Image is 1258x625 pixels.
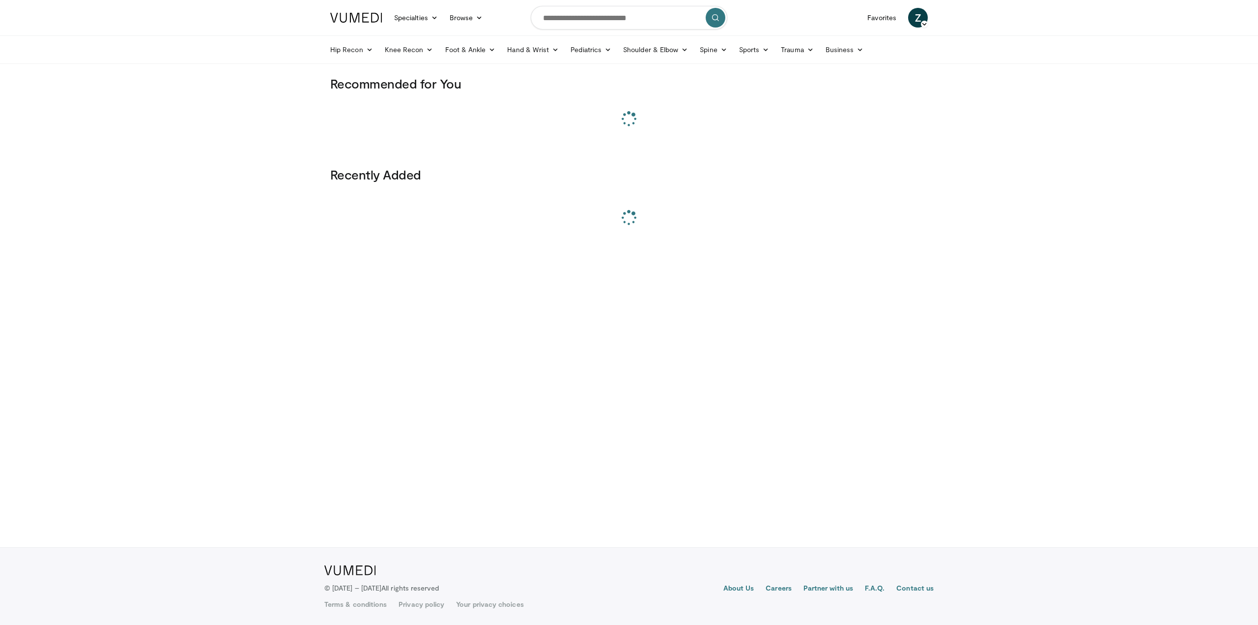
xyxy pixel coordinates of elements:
a: Z [908,8,928,28]
a: Knee Recon [379,40,439,60]
a: Browse [444,8,489,28]
a: Favorites [861,8,902,28]
a: Terms & conditions [324,599,387,609]
a: Hip Recon [324,40,379,60]
a: About Us [723,583,754,595]
a: Careers [766,583,792,595]
a: Pediatrics [565,40,617,60]
a: Your privacy choices [456,599,523,609]
a: Privacy policy [399,599,444,609]
a: F.A.Q. [865,583,885,595]
h3: Recently Added [330,167,928,182]
a: Foot & Ankle [439,40,502,60]
h3: Recommended for You [330,76,928,91]
p: © [DATE] – [DATE] [324,583,439,593]
a: Spine [694,40,733,60]
img: VuMedi Logo [330,13,382,23]
img: VuMedi Logo [324,565,376,575]
span: All rights reserved [381,584,439,592]
a: Business [820,40,870,60]
input: Search topics, interventions [531,6,727,30]
a: Sports [733,40,775,60]
a: Partner with us [803,583,853,595]
a: Trauma [775,40,820,60]
a: Hand & Wrist [501,40,565,60]
a: Contact us [896,583,934,595]
a: Specialties [388,8,444,28]
a: Shoulder & Elbow [617,40,694,60]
